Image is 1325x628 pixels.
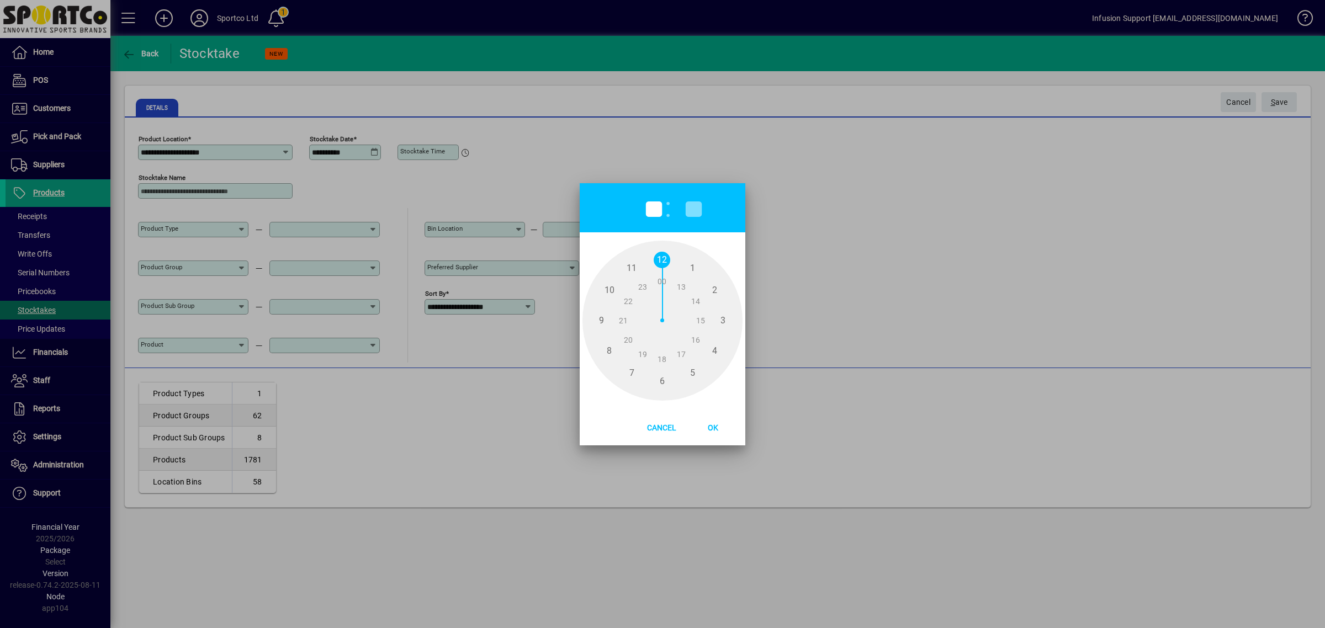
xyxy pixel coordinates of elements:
[684,259,701,276] span: 1
[620,332,637,348] span: 20
[692,312,709,329] span: 15
[714,312,731,329] span: 3
[654,351,670,368] span: 18
[623,259,640,276] span: 11
[623,365,640,381] span: 7
[673,279,690,295] span: 13
[620,293,637,310] span: 22
[688,417,737,437] button: Ok
[615,312,632,329] span: 21
[654,373,670,390] span: 6
[638,423,685,432] span: Cancel
[687,293,704,310] span: 14
[684,365,701,381] span: 5
[706,343,723,359] span: 4
[687,332,704,348] span: 16
[593,312,609,329] span: 9
[635,417,688,437] button: Cancel
[673,345,690,362] span: 17
[665,191,671,223] span: :
[699,423,727,432] span: Ok
[654,274,670,290] span: 00
[601,282,618,299] span: 10
[634,345,651,362] span: 19
[601,343,618,359] span: 8
[654,252,670,268] span: 12
[634,279,651,295] span: 23
[706,282,723,299] span: 2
